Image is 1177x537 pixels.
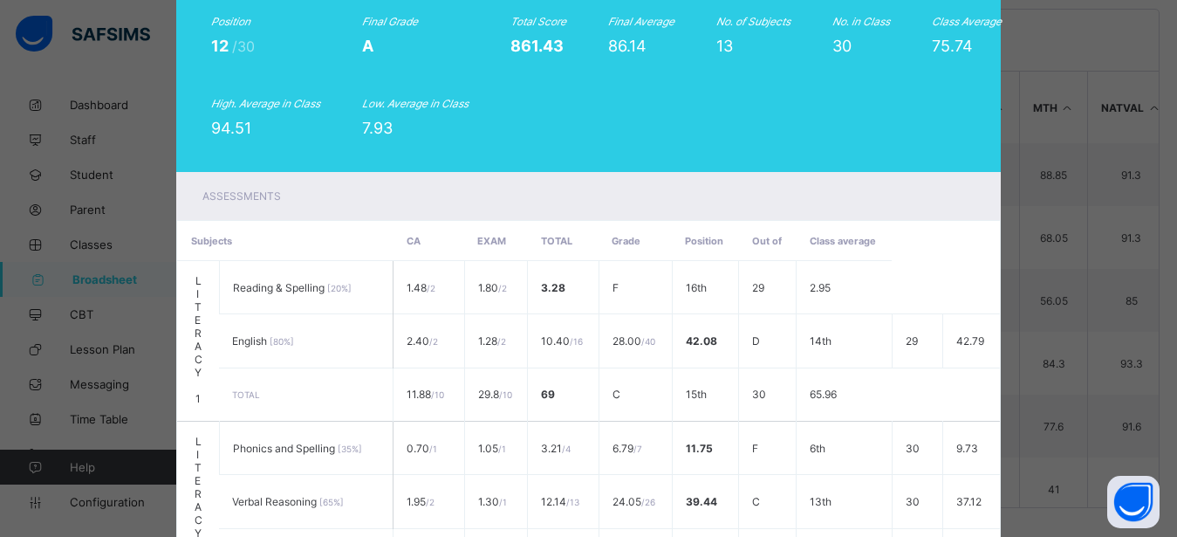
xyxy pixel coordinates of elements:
[932,15,1002,28] i: Class Average
[497,336,506,347] span: / 2
[362,119,393,137] span: 7.93
[407,442,437,455] span: 0.70
[478,281,507,294] span: 1.80
[191,235,232,247] span: Subjects
[612,235,640,247] span: Grade
[541,281,565,294] span: 3.28
[478,495,507,508] span: 1.30
[325,283,352,293] span: [ 20 %]
[612,442,642,455] span: 6.79
[641,336,655,347] span: / 40
[716,15,790,28] i: No. of Subjects
[541,388,555,401] span: 69
[752,281,764,294] span: 29
[810,442,825,455] span: 6th
[211,119,251,137] span: 94.51
[499,389,512,400] span: / 10
[232,495,344,508] span: Verbal Reasoning
[429,444,437,454] span: / 1
[956,442,978,455] span: 9.73
[752,442,758,455] span: F
[686,442,713,455] span: 11.75
[1107,476,1160,528] button: Open asap
[641,497,655,507] span: / 26
[956,495,982,508] span: 37.12
[633,444,642,454] span: / 7
[612,334,655,348] span: 28.00
[232,389,260,400] span: TOTAL
[810,235,876,247] span: Class average
[477,235,506,247] span: EXAM
[832,15,890,28] i: No. in Class
[407,235,421,247] span: CA
[362,37,373,55] span: A
[612,388,620,401] span: C
[510,37,564,55] span: 861.43
[362,97,469,110] i: Low. Average in Class
[810,334,831,348] span: 14th
[232,38,255,55] span: /30
[752,495,760,508] span: C
[686,334,717,348] span: 42.08
[906,442,920,455] span: 30
[752,388,766,401] span: 30
[810,388,837,401] span: 65.96
[478,388,512,401] span: 29.8
[407,388,444,401] span: 11.88
[478,334,506,348] span: 1.28
[211,15,250,28] i: Position
[191,274,204,405] span: LITERACY 1
[233,281,352,294] span: Reading & Spelling
[431,389,444,400] span: / 10
[686,281,707,294] span: 16th
[541,334,583,348] span: 10.40
[478,442,506,455] span: 1.05
[612,281,619,294] span: F
[541,235,572,247] span: Total
[906,495,920,508] span: 30
[932,37,973,55] span: 75.74
[906,334,918,348] span: 29
[499,497,507,507] span: / 1
[510,15,566,28] i: Total Score
[407,495,435,508] span: 1.95
[608,37,647,55] span: 86.14
[612,495,655,508] span: 24.05
[608,15,674,28] i: Final Average
[686,495,717,508] span: 39.44
[956,334,984,348] span: 42.79
[429,336,438,347] span: / 2
[752,334,760,348] span: D
[232,334,294,348] span: English
[267,336,294,347] span: [ 80 %]
[541,495,579,508] span: 12.14
[211,97,320,110] i: High. Average in Class
[233,442,362,455] span: Phonics and Spelling
[407,334,438,348] span: 2.40
[686,388,707,401] span: 15th
[570,336,583,347] span: / 16
[752,235,782,247] span: Out of
[541,442,571,455] span: 3.21
[362,15,418,28] i: Final Grade
[202,189,281,203] span: Assessments
[317,497,344,507] span: [ 65 %]
[407,281,435,294] span: 1.48
[810,495,831,508] span: 13th
[566,497,579,507] span: / 13
[211,37,232,55] span: 12
[832,37,852,55] span: 30
[716,37,733,55] span: 13
[498,444,506,454] span: / 1
[562,444,571,454] span: / 4
[335,444,362,454] span: [ 35 %]
[498,283,507,293] span: / 2
[427,283,435,293] span: / 2
[685,235,723,247] span: Position
[426,497,435,507] span: / 2
[810,281,831,294] span: 2.95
